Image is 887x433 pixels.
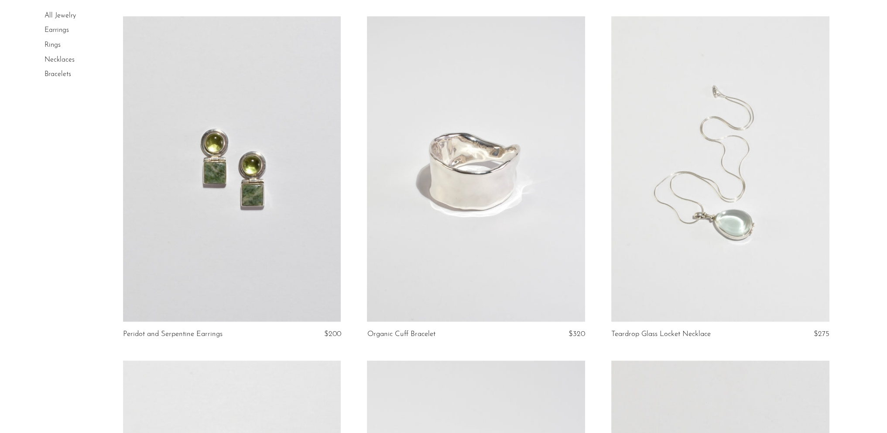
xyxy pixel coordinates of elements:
[814,330,829,338] span: $275
[45,71,71,78] a: Bracelets
[611,330,711,338] a: Teardrop Glass Locket Necklace
[569,330,585,338] span: $320
[45,12,76,19] a: All Jewelry
[367,330,435,338] a: Organic Cuff Bracelet
[45,56,75,63] a: Necklaces
[45,42,61,48] a: Rings
[123,330,223,338] a: Peridot and Serpentine Earrings
[324,330,341,338] span: $200
[45,27,69,34] a: Earrings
